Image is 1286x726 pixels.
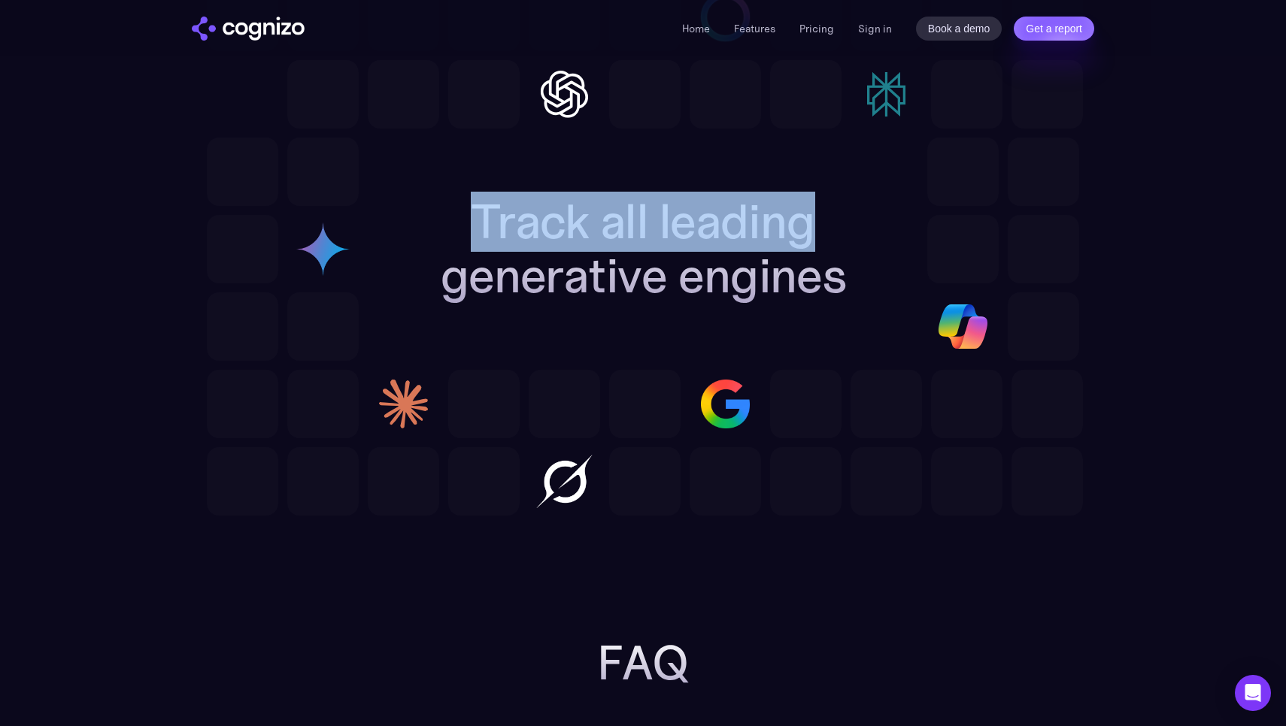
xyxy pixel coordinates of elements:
a: Home [682,22,710,35]
a: Sign in [858,20,892,38]
a: Pricing [799,22,834,35]
h2: FAQ [342,636,944,690]
a: Get a report [1014,17,1094,41]
div: Open Intercom Messenger [1235,675,1271,711]
a: Book a demo [916,17,1002,41]
a: Features [734,22,775,35]
a: home [192,17,305,41]
img: cognizo logo [192,17,305,41]
h2: Track all leading generative engines [385,195,902,303]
